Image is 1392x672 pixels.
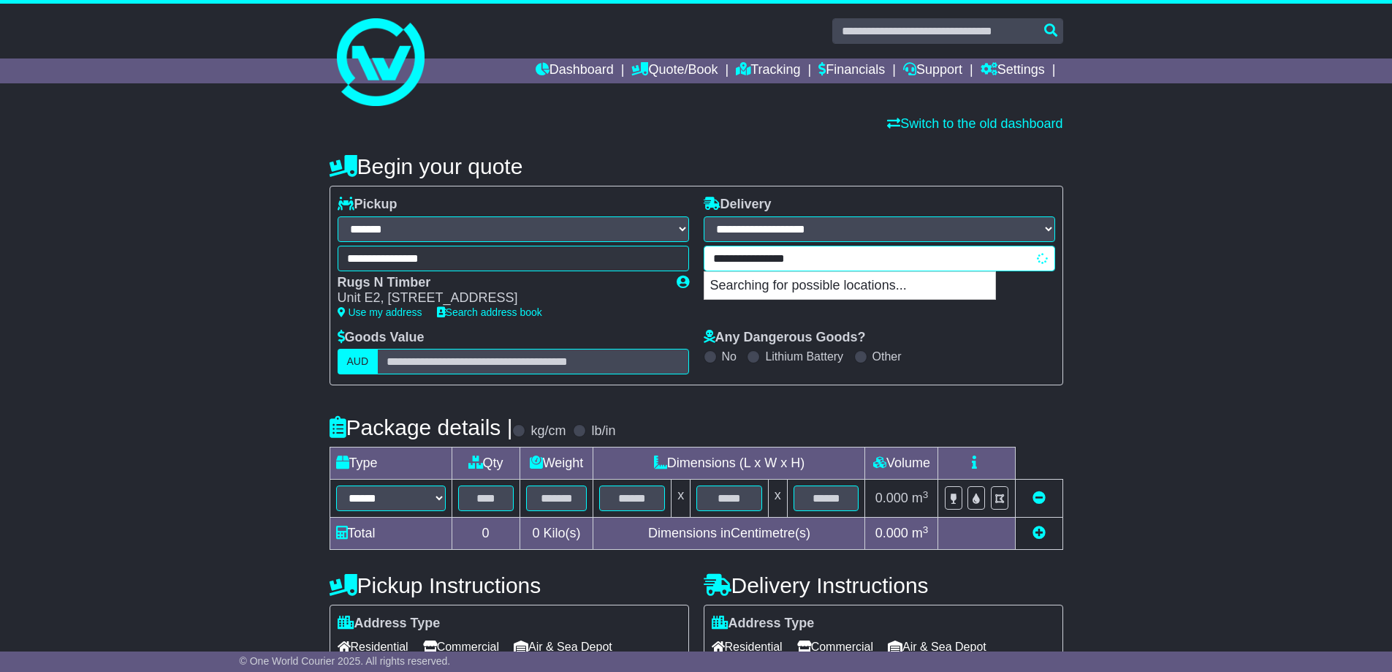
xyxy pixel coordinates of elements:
[903,58,962,83] a: Support
[338,197,398,213] label: Pickup
[722,350,737,363] label: No
[912,526,929,540] span: m
[330,154,1063,178] h4: Begin your quote
[704,573,1063,597] h4: Delivery Instructions
[672,480,691,518] td: x
[797,635,873,658] span: Commercial
[338,275,662,291] div: Rugs N Timber
[591,423,615,439] label: lb/in
[704,197,772,213] label: Delivery
[530,423,566,439] label: kg/cm
[338,635,408,658] span: Residential
[704,330,866,346] label: Any Dangerous Goods?
[452,448,520,480] td: Qty
[593,518,865,550] td: Dimensions in Centimetre(s)
[330,415,513,439] h4: Package details |
[338,330,425,346] label: Goods Value
[338,349,379,374] label: AUD
[875,526,908,540] span: 0.000
[704,246,1055,271] typeahead: Please provide city
[437,306,542,318] a: Search address book
[338,306,422,318] a: Use my address
[631,58,718,83] a: Quote/Book
[712,635,783,658] span: Residential
[330,518,452,550] td: Total
[923,489,929,500] sup: 3
[520,448,593,480] td: Weight
[536,58,614,83] a: Dashboard
[452,518,520,550] td: 0
[912,491,929,505] span: m
[330,448,452,480] td: Type
[704,272,995,300] p: Searching for possible locations...
[818,58,885,83] a: Financials
[338,616,441,632] label: Address Type
[330,573,689,597] h4: Pickup Instructions
[520,518,593,550] td: Kilo(s)
[768,480,787,518] td: x
[865,448,938,480] td: Volume
[981,58,1045,83] a: Settings
[736,58,800,83] a: Tracking
[872,350,902,363] label: Other
[765,350,843,363] label: Lithium Battery
[423,635,499,658] span: Commercial
[888,635,986,658] span: Air & Sea Depot
[1032,526,1046,540] a: Add new item
[338,290,662,306] div: Unit E2, [STREET_ADDRESS]
[923,524,929,535] sup: 3
[712,616,815,632] label: Address Type
[887,116,1062,131] a: Switch to the old dashboard
[593,448,865,480] td: Dimensions (L x W x H)
[514,635,612,658] span: Air & Sea Depot
[240,655,451,667] span: © One World Courier 2025. All rights reserved.
[1032,491,1046,505] a: Remove this item
[875,491,908,505] span: 0.000
[532,526,539,540] span: 0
